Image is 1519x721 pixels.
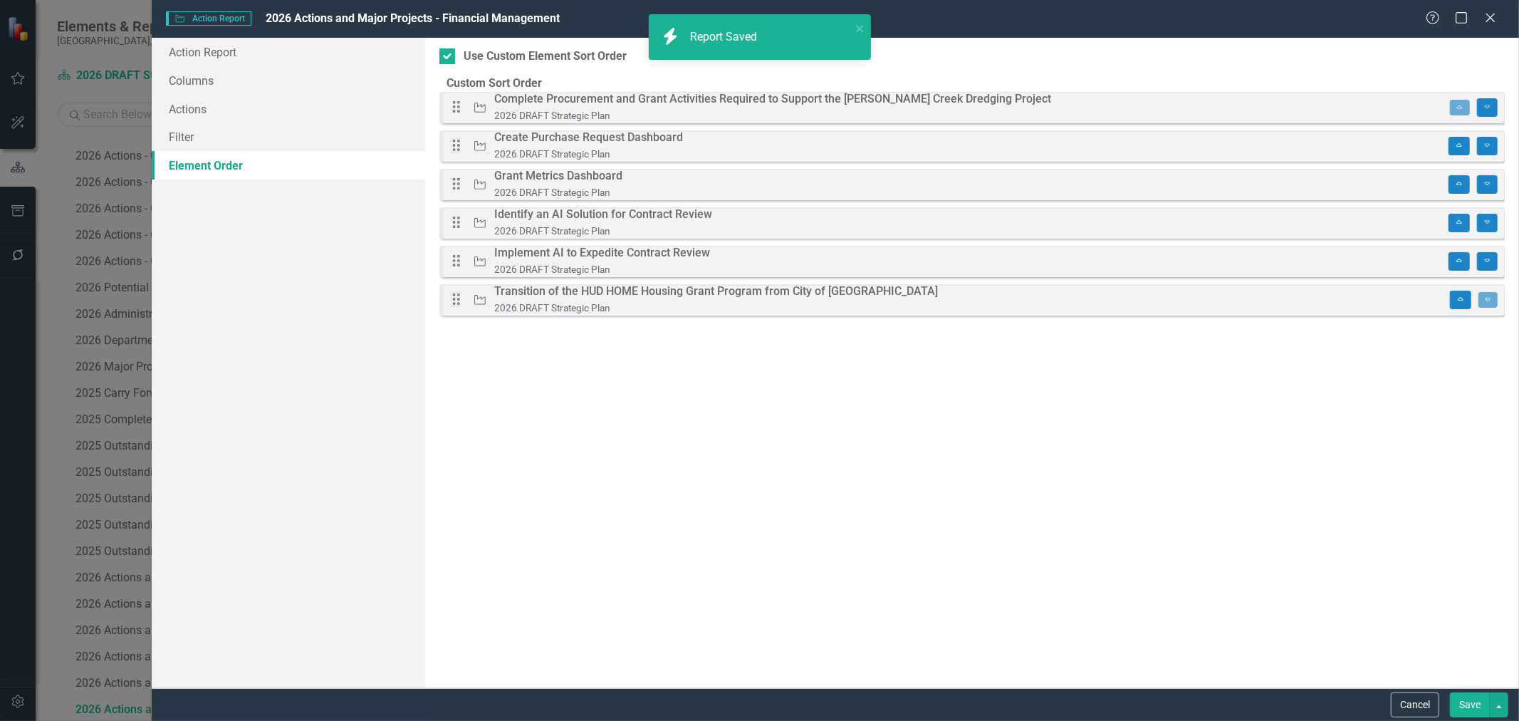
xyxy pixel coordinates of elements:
small: 2026 DRAFT Strategic Plan [494,225,610,237]
button: Save [1450,693,1490,717]
span: Action Report [166,11,251,26]
button: Cancel [1391,693,1439,717]
small: 2026 DRAFT Strategic Plan [494,148,610,160]
div: Report Saved [690,29,761,46]
a: Element Order [152,151,425,180]
small: 2026 DRAFT Strategic Plan [494,264,610,275]
a: Actions [152,95,425,123]
small: 2026 DRAFT Strategic Plan [494,187,610,198]
small: 2026 DRAFT Strategic Plan [494,302,610,313]
div: Identify an AI Solution for Contract Review [494,207,712,223]
div: Implement AI to Expedite Contract Review [494,245,710,261]
a: Action Report [152,38,425,66]
div: Use Custom Element Sort Order [464,48,627,65]
div: Complete Procurement and Grant Activities Required to Support the [PERSON_NAME] Creek Dredging Pr... [494,91,1051,108]
a: Filter [152,123,425,151]
legend: Custom Sort Order [439,76,549,92]
button: close [855,20,865,36]
span: 2026 Actions and Major Projects - Financial Management [266,11,560,25]
div: Transition of the HUD HOME Housing Grant Program from City of [GEOGRAPHIC_DATA] [494,284,938,300]
a: Columns [152,66,425,95]
div: Create Purchase Request Dashboard [494,130,683,146]
small: 2026 DRAFT Strategic Plan [494,110,610,121]
div: Grant Metrics Dashboard [494,168,622,185]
